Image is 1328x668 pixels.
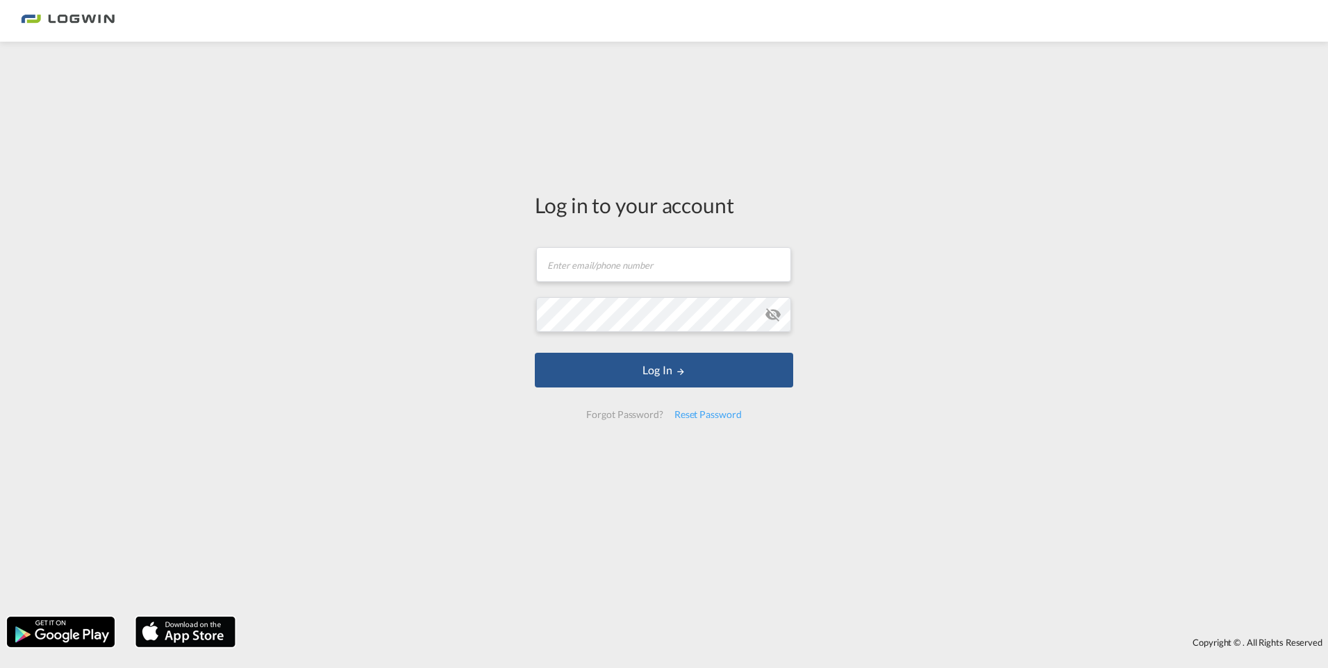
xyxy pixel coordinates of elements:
[134,615,237,649] img: apple.png
[669,402,747,427] div: Reset Password
[535,353,793,387] button: LOGIN
[536,247,791,282] input: Enter email/phone number
[6,615,116,649] img: google.png
[242,631,1328,654] div: Copyright © . All Rights Reserved
[21,6,115,37] img: 2761ae10d95411efa20a1f5e0282d2d7.png
[535,190,793,219] div: Log in to your account
[581,402,668,427] div: Forgot Password?
[765,306,781,323] md-icon: icon-eye-off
